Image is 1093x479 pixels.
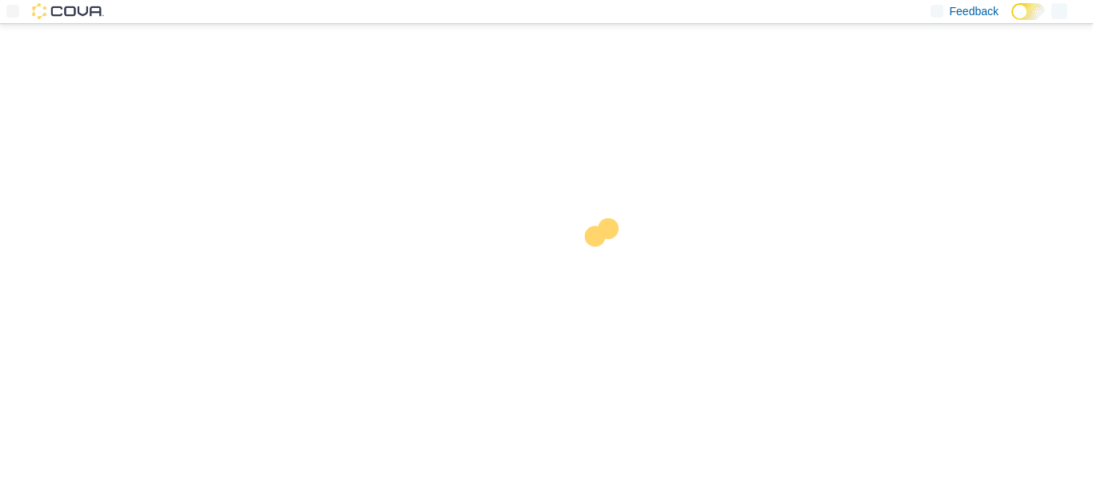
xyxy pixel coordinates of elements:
img: Cova [32,3,104,19]
span: Feedback [950,3,999,19]
span: Dark Mode [1011,20,1012,21]
img: cova-loader [546,206,667,326]
input: Dark Mode [1011,3,1045,20]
